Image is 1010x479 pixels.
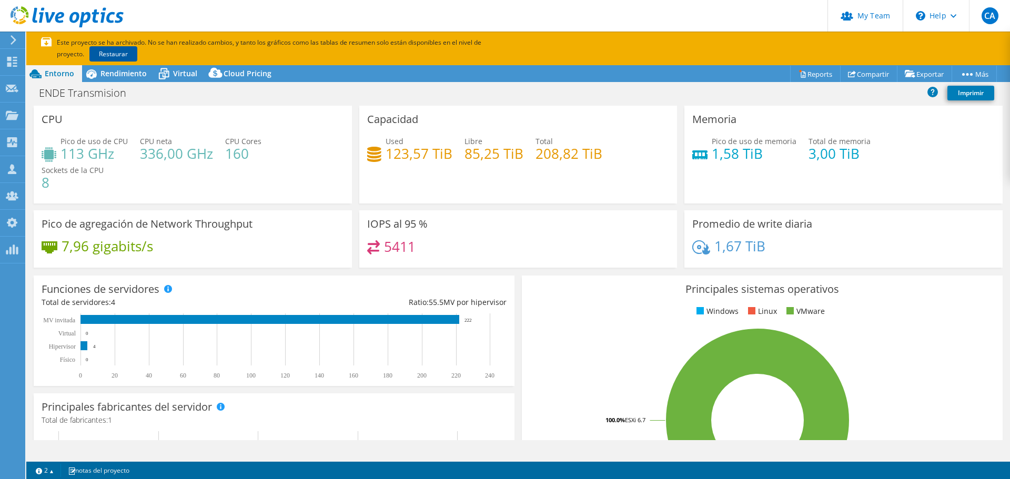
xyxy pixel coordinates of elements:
a: notas del proyecto [60,464,137,477]
tspan: ESXi 6.7 [625,416,645,424]
text: 140 [315,372,324,379]
span: Cloud Pricing [224,68,271,78]
text: 20 [112,372,118,379]
text: 0 [79,372,82,379]
span: Virtual [173,68,197,78]
span: Total de memoria [809,136,871,146]
span: Total [536,136,553,146]
div: Total de servidores: [42,297,274,308]
li: VMware [784,305,825,317]
span: Libre [464,136,482,146]
li: Windows [694,305,739,317]
span: 55.5 [429,297,443,307]
h3: Pico de agregación de Network Throughput [42,218,252,230]
h1: ENDE Transmision [34,87,143,99]
h3: Principales fabricantes del servidor [42,401,212,413]
text: Virtual [58,330,76,337]
a: Compartir [840,66,897,82]
text: 40 [146,372,152,379]
svg: \n [916,11,925,21]
h4: 7,96 gigabits/s [62,240,153,252]
tspan: 100.0% [605,416,625,424]
span: CPU Cores [225,136,261,146]
span: CA [982,7,998,24]
span: Pico de uso de memoria [712,136,796,146]
span: Pico de uso de CPU [60,136,128,146]
a: Restaurar [89,46,137,62]
span: Used [386,136,403,146]
text: MV invitada [43,317,75,324]
h3: Principales sistemas operativos [530,283,995,295]
h4: 336,00 GHz [140,148,213,159]
h4: 208,82 TiB [536,148,602,159]
text: 220 [451,372,461,379]
h4: 123,57 TiB [386,148,452,159]
a: Imprimir [947,86,994,100]
text: 180 [383,372,392,379]
h4: 5411 [384,241,416,252]
a: 2 [28,464,61,477]
text: 0 [86,331,88,336]
h4: 113 GHz [60,148,128,159]
span: CPU neta [140,136,172,146]
span: 1 [108,415,112,425]
a: Exportar [897,66,952,82]
text: Hipervisor [49,343,76,350]
h3: Promedio de write diaria [692,218,812,230]
span: Rendimiento [100,68,147,78]
span: Entorno [45,68,74,78]
text: 100 [246,372,256,379]
h3: Capacidad [367,114,418,125]
h4: 8 [42,177,104,188]
h4: 1,58 TiB [712,148,796,159]
text: 200 [417,372,427,379]
h3: Funciones de servidores [42,283,159,295]
text: 160 [349,372,358,379]
h4: 85,25 TiB [464,148,523,159]
h3: CPU [42,114,63,125]
div: Ratio: MV por hipervisor [274,297,507,308]
text: 60 [180,372,186,379]
text: 120 [280,372,290,379]
a: Más [952,66,997,82]
span: Sockets de la CPU [42,165,104,175]
li: Linux [745,305,777,317]
text: 222 [464,318,472,323]
text: 4 [93,344,96,349]
a: Reports [790,66,841,82]
span: 4 [111,297,115,307]
p: Este proyecto se ha archivado. No se han realizado cambios, y tanto los gráficos como las tablas ... [41,37,557,60]
h3: Memoria [692,114,736,125]
text: 240 [485,372,494,379]
text: 80 [214,372,220,379]
h4: Total de fabricantes: [42,414,507,426]
text: 0 [86,357,88,362]
h4: 160 [225,148,261,159]
tspan: Físico [60,356,75,363]
h4: 3,00 TiB [809,148,871,159]
h3: IOPS al 95 % [367,218,428,230]
h4: 1,67 TiB [714,240,765,252]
